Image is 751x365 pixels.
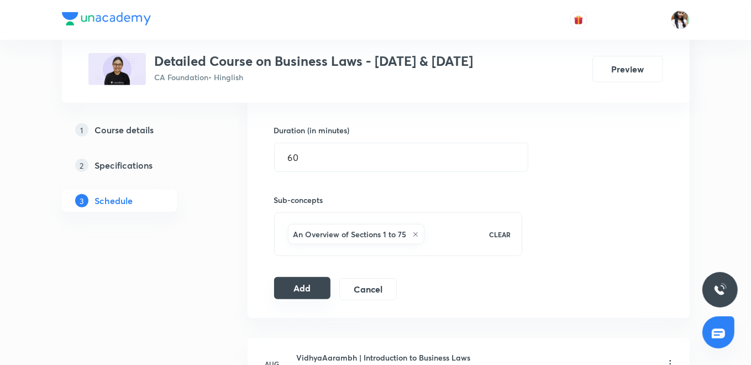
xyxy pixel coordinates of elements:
a: Company Logo [62,12,151,28]
img: avatar [574,15,584,25]
button: Cancel [339,278,396,300]
h3: Detailed Course on Business Laws - [DATE] & [DATE] [155,53,474,69]
button: Preview [592,56,663,82]
h6: Sub-concepts [274,194,523,206]
p: CA Foundation • Hinglish [155,71,474,83]
img: Bismita Dutta [671,11,690,29]
img: ttu [713,283,727,296]
h5: Course details [95,123,154,137]
a: 2Specifications [62,154,212,176]
a: 1Course details [62,119,212,141]
h5: Schedule [95,194,133,207]
h5: Specifications [95,159,153,172]
img: Company Logo [62,12,151,25]
p: 2 [75,159,88,172]
img: 56D2E25E-A4C8-4562-8FC3-1D9B7339006F_plus.png [88,53,146,85]
input: 60 [275,143,528,171]
p: CLEAR [489,230,511,239]
h6: VidhyaAarambh | Introduction to Business Laws [297,352,471,363]
h6: Duration (in minutes) [274,124,350,136]
p: 1 [75,123,88,137]
h6: An Overview of Sections 1 to 75 [293,228,407,240]
p: 3 [75,194,88,207]
button: Add [274,277,331,299]
button: avatar [570,11,587,29]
